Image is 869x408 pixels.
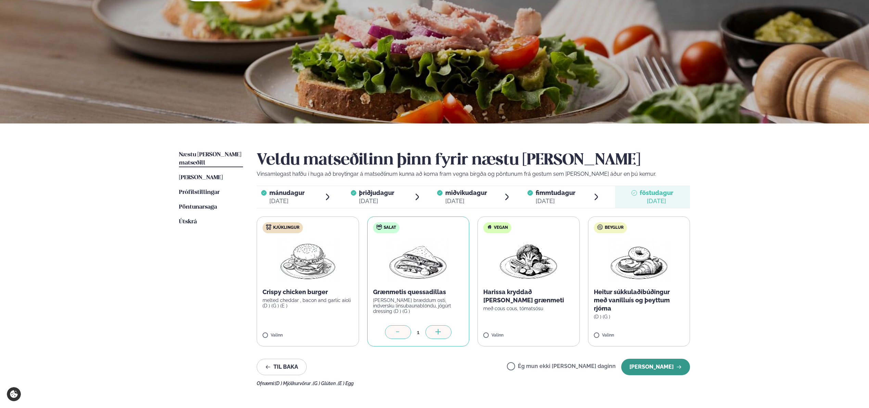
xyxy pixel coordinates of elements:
[179,175,223,181] span: [PERSON_NAME]
[483,306,574,311] p: með cous cous, tómatsósu
[483,288,574,304] p: Harissa kryddað [PERSON_NAME] grænmeti
[498,239,559,282] img: Vegan.png
[594,288,685,313] p: Heitur súkkulaðibúðingur með vanilluís og þeyttum rjóma
[373,288,464,296] p: Grænmetis quessadillas
[179,203,217,211] a: Pöntunarsaga
[179,174,223,182] a: [PERSON_NAME]
[266,224,271,230] img: chicken.svg
[257,359,307,375] button: Til baka
[640,197,673,205] div: [DATE]
[263,288,353,296] p: Crispy chicken burger
[179,219,197,225] span: Útskrá
[263,298,353,308] p: melted cheddar , bacon and garlic aioli (D ) (G ) (E )
[359,189,394,196] span: þriðjudagur
[179,152,241,166] span: Næstu [PERSON_NAME] matseðill
[536,197,575,205] div: [DATE]
[445,197,487,205] div: [DATE]
[179,189,220,195] span: Prófílstillingar
[269,197,305,205] div: [DATE]
[621,359,690,375] button: [PERSON_NAME]
[179,204,217,210] span: Pöntunarsaga
[269,189,305,196] span: mánudagur
[257,381,690,386] div: Ofnæmi:
[338,381,354,386] span: (E ) Egg
[605,225,624,231] span: Beyglur
[275,381,313,386] span: (D ) Mjólkurvörur ,
[609,239,669,282] img: Croissant.png
[376,224,382,230] img: salad.svg
[536,189,575,196] span: fimmtudagur
[445,189,487,196] span: miðvikudagur
[179,151,243,167] a: Næstu [PERSON_NAME] matseðill
[257,170,690,178] p: Vinsamlegast hafðu í huga að breytingar á matseðlinum kunna að koma fram vegna birgða og pöntunum...
[359,197,394,205] div: [DATE]
[411,328,425,336] div: 1
[278,239,338,282] img: Hamburger.png
[179,218,197,226] a: Útskrá
[273,225,299,231] span: Kjúklingur
[257,151,690,170] h2: Veldu matseðilinn þinn fyrir næstu [PERSON_NAME]
[640,189,673,196] span: föstudagur
[373,298,464,314] p: [PERSON_NAME] bræddum osti, indversku linsubaunablöndu, jógúrt dressing (D ) (G )
[388,239,448,282] img: Quesadilla.png
[494,225,508,231] span: Vegan
[487,224,492,230] img: Vegan.svg
[313,381,338,386] span: (G ) Glúten ,
[594,314,685,319] p: (D ) (G )
[597,224,603,230] img: bagle-new-16px.svg
[7,387,21,401] a: Cookie settings
[179,188,220,197] a: Prófílstillingar
[384,225,396,231] span: Salat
